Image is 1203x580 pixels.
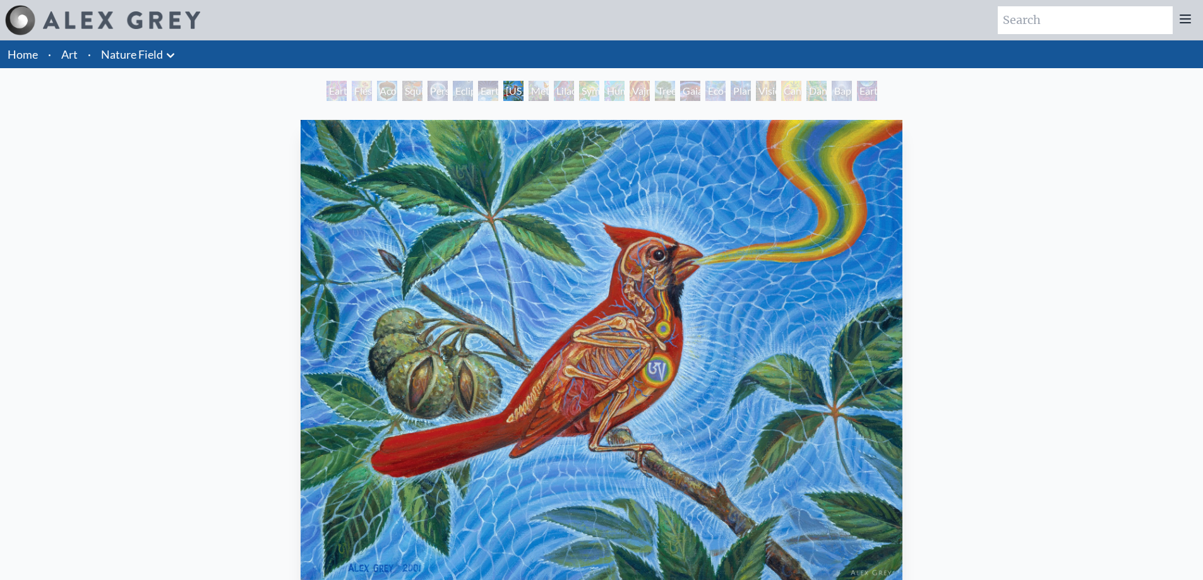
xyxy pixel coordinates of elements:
a: Nature Field [101,45,163,63]
div: Baptism in the Ocean of Awareness [832,81,852,101]
div: Squirrel [402,81,422,101]
a: Art [61,45,78,63]
div: Vajra Horse [630,81,650,101]
div: Metamorphosis [529,81,549,101]
div: Eco-Atlas [705,81,726,101]
div: [US_STATE] Song [503,81,524,101]
div: Flesh of the Gods [352,81,372,101]
div: Humming Bird [604,81,625,101]
div: Vision Tree [756,81,776,101]
div: Acorn Dream [377,81,397,101]
div: Lilacs [554,81,574,101]
div: Cannabis Mudra [781,81,801,101]
div: Person Planet [428,81,448,101]
a: Home [8,47,38,61]
div: Earthmind [857,81,877,101]
input: Search [998,6,1173,34]
div: Earth Energies [478,81,498,101]
div: Gaia [680,81,700,101]
li: · [43,40,56,68]
div: Tree & Person [655,81,675,101]
li: · [83,40,96,68]
div: Eclipse [453,81,473,101]
div: Planetary Prayers [731,81,751,101]
div: Dance of Cannabia [806,81,827,101]
div: Symbiosis: Gall Wasp & Oak Tree [579,81,599,101]
div: Earth Witness [326,81,347,101]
